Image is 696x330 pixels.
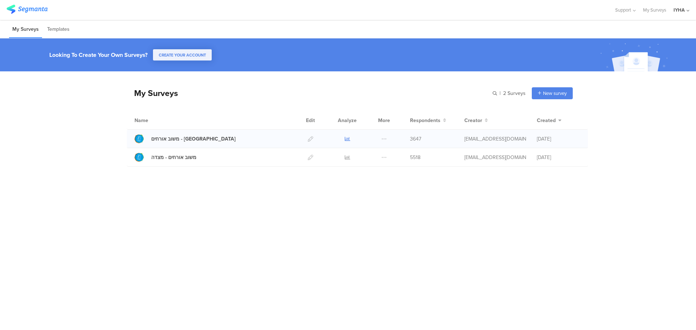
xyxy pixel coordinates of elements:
[410,135,421,143] span: 3647
[134,153,196,162] a: משוב אורחים - מצדה
[336,111,358,129] div: Analyze
[410,154,420,161] span: 5518
[49,51,148,59] div: Looking To Create Your Own Surveys?
[543,90,567,97] span: New survey
[537,154,580,161] div: [DATE]
[410,117,440,124] span: Respondents
[153,49,212,60] button: CREATE YOUR ACCOUNT
[598,41,672,74] img: create_account_image.svg
[615,7,631,13] span: Support
[7,5,47,14] img: segmanta logo
[9,21,42,38] li: My Surveys
[464,117,482,124] span: Creator
[464,135,526,143] div: ofir@iyha.org.il
[151,154,196,161] div: משוב אורחים - מצדה
[303,111,318,129] div: Edit
[503,89,526,97] span: 2 Surveys
[44,21,73,38] li: Templates
[159,52,206,58] span: CREATE YOUR ACCOUNT
[127,87,178,99] div: My Surveys
[498,89,502,97] span: |
[537,117,556,124] span: Created
[151,135,236,143] div: משוב אורחים - עין גדי
[376,111,392,129] div: More
[674,7,685,13] div: IYHA
[464,117,488,124] button: Creator
[134,134,236,143] a: משוב אורחים - [GEOGRAPHIC_DATA]
[134,117,178,124] div: Name
[410,117,446,124] button: Respondents
[464,154,526,161] div: ofir@iyha.org.il
[537,135,580,143] div: [DATE]
[537,117,562,124] button: Created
